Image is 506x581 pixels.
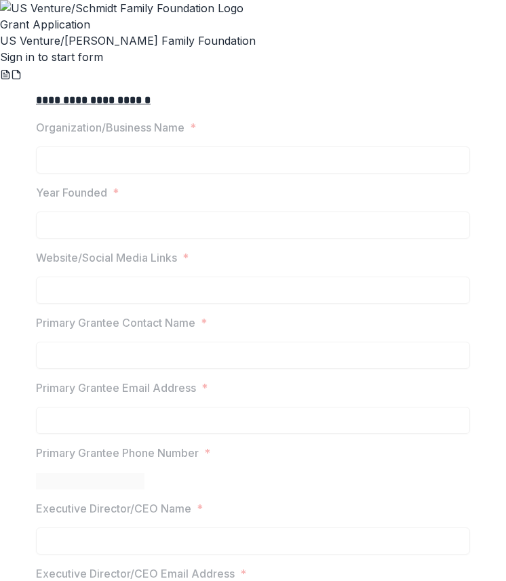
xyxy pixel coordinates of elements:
p: Primary Grantee Phone Number [36,445,199,461]
p: Executive Director/CEO Name [36,500,191,517]
p: Primary Grantee Email Address [36,380,196,396]
p: Year Founded [36,184,107,201]
p: Organization/Business Name [36,119,184,136]
button: pdf-download [11,65,22,81]
p: Primary Grantee Contact Name [36,315,195,331]
p: Website/Social Media Links [36,249,177,266]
